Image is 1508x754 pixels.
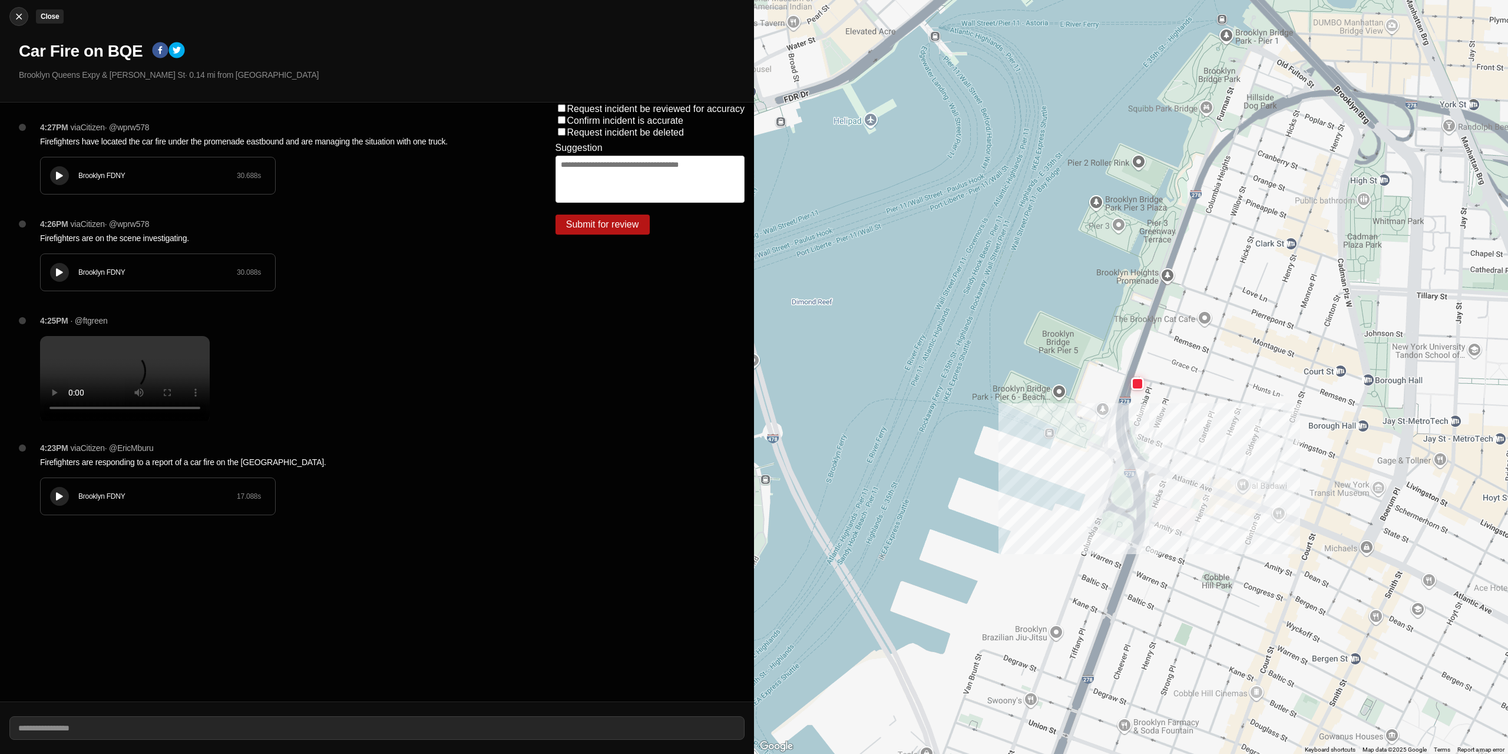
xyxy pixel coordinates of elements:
p: Firefighters are responding to a report of a car fire on the [GEOGRAPHIC_DATA]. [40,456,508,468]
p: Firefighters have located the car fire under the promenade eastbound and are managing the situati... [40,136,508,147]
span: Map data ©2025 Google [1363,746,1427,753]
div: 30.088 s [237,268,261,277]
p: 4:26PM [40,218,68,230]
button: Submit for review [555,215,650,235]
div: 17.088 s [237,492,261,501]
h1: Car Fire on BQE [19,41,143,62]
div: Brooklyn FDNY [78,268,237,277]
label: Request incident be reviewed for accuracy [567,104,745,114]
p: Firefighters are on the scene investigating. [40,232,508,244]
p: · @ftgreen [71,315,108,327]
div: Brooklyn FDNY [78,492,237,501]
a: Report a map error [1457,746,1504,753]
button: twitter [168,42,185,61]
p: via Citizen · @ wprw578 [71,218,150,230]
a: Terms (opens in new tab) [1434,746,1450,753]
div: Brooklyn FDNY [78,171,237,180]
button: Keyboard shortcuts [1305,746,1355,754]
button: cancelClose [9,7,28,26]
img: Google [757,739,796,754]
button: facebook [152,42,168,61]
label: Suggestion [555,143,603,153]
img: cancel [13,11,25,22]
label: Confirm incident is accurate [567,116,683,126]
p: via Citizen · @ EricMburu [71,442,154,454]
p: 4:23PM [40,442,68,454]
p: Brooklyn Queens Expy & [PERSON_NAME] St · 0.14 mi from [GEOGRAPHIC_DATA] [19,69,745,81]
label: Request incident be deleted [567,127,684,137]
small: Close [41,12,59,21]
p: 4:27PM [40,121,68,133]
p: via Citizen · @ wprw578 [71,121,150,133]
p: 4:25PM [40,315,68,327]
a: Open this area in Google Maps (opens a new window) [757,739,796,754]
div: 30.688 s [237,171,261,180]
